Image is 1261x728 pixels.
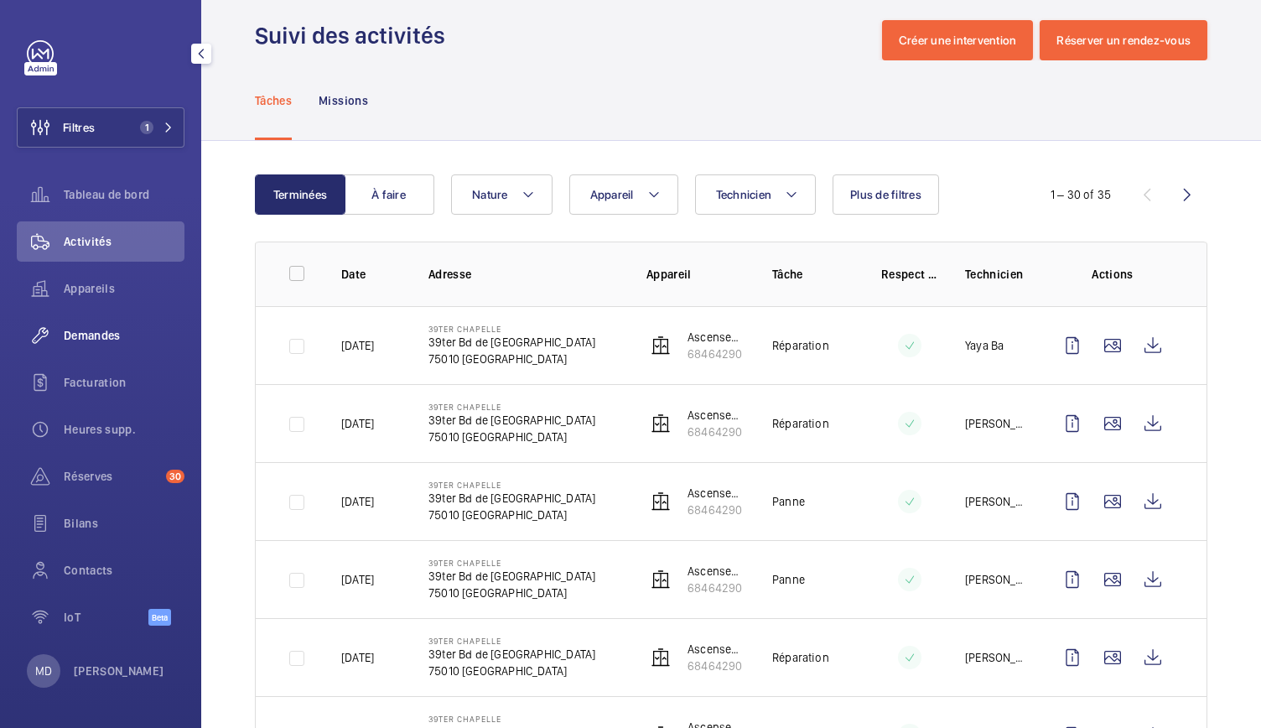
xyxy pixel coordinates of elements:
[772,415,829,432] p: Réparation
[688,658,745,674] p: 68464290
[688,580,745,596] p: 68464290
[428,714,595,724] p: 39ter Chapelle
[428,351,595,367] p: 75010 [GEOGRAPHIC_DATA]
[64,609,148,626] span: IoT
[1051,186,1111,203] div: 1 – 30 of 35
[64,327,184,344] span: Demandes
[341,415,374,432] p: [DATE]
[319,92,368,109] p: Missions
[74,663,164,679] p: [PERSON_NAME]
[651,413,671,434] img: elevator.svg
[341,649,374,666] p: [DATE]
[428,585,595,601] p: 75010 [GEOGRAPHIC_DATA]
[965,493,1025,510] p: [PERSON_NAME]
[428,402,595,412] p: 39ter Chapelle
[772,649,829,666] p: Réparation
[255,20,455,51] h1: Suivi des activités
[166,470,184,483] span: 30
[688,424,745,440] p: 68464290
[341,493,374,510] p: [DATE]
[472,188,508,201] span: Nature
[646,266,745,283] p: Appareil
[772,337,829,354] p: Réparation
[688,407,745,424] p: Ascenseur principal
[688,329,745,346] p: Ascenseur principal
[965,266,1025,283] p: Technicien
[64,562,184,579] span: Contacts
[428,429,595,445] p: 75010 [GEOGRAPHIC_DATA]
[965,649,1025,666] p: [PERSON_NAME]
[965,337,1004,354] p: Yaya Ba
[64,374,184,391] span: Facturation
[64,421,184,438] span: Heures supp.
[772,493,805,510] p: Panne
[64,468,159,485] span: Réserves
[63,119,95,136] span: Filtres
[651,335,671,356] img: elevator.svg
[695,174,817,215] button: Technicien
[428,412,595,429] p: 39ter Bd de [GEOGRAPHIC_DATA]
[688,563,745,580] p: Ascenseur principal
[428,636,595,646] p: 39ter Chapelle
[341,571,374,588] p: [DATE]
[882,20,1034,60] button: Créer une intervention
[428,507,595,523] p: 75010 [GEOGRAPHIC_DATA]
[64,280,184,297] span: Appareils
[688,502,745,518] p: 68464290
[965,571,1025,588] p: [PERSON_NAME]
[1040,20,1207,60] button: Réserver un rendez-vous
[148,609,171,626] span: Beta
[428,324,595,334] p: 39ter Chapelle
[35,663,52,679] p: MD
[688,641,745,658] p: Ascenseur principal
[428,646,595,663] p: 39ter Bd de [GEOGRAPHIC_DATA]
[569,174,678,215] button: Appareil
[688,346,745,362] p: 68464290
[17,107,184,148] button: Filtres1
[428,266,620,283] p: Adresse
[451,174,553,215] button: Nature
[255,174,345,215] button: Terminées
[716,188,772,201] span: Technicien
[64,515,184,532] span: Bilans
[651,647,671,668] img: elevator.svg
[428,558,595,568] p: 39ter Chapelle
[140,121,153,134] span: 1
[428,663,595,679] p: 75010 [GEOGRAPHIC_DATA]
[965,415,1025,432] p: [PERSON_NAME]
[428,480,595,490] p: 39ter Chapelle
[881,266,938,283] p: Respect délai
[344,174,434,215] button: À faire
[428,334,595,351] p: 39ter Bd de [GEOGRAPHIC_DATA]
[255,92,292,109] p: Tâches
[428,568,595,585] p: 39ter Bd de [GEOGRAPHIC_DATA]
[772,266,854,283] p: Tâche
[688,485,745,502] p: Ascenseur principal
[833,174,939,215] button: Plus de filtres
[772,571,805,588] p: Panne
[651,491,671,512] img: elevator.svg
[341,337,374,354] p: [DATE]
[341,266,402,283] p: Date
[428,490,595,507] p: 39ter Bd de [GEOGRAPHIC_DATA]
[1052,266,1173,283] p: Actions
[590,188,634,201] span: Appareil
[64,186,184,203] span: Tableau de bord
[651,569,671,590] img: elevator.svg
[850,188,921,201] span: Plus de filtres
[64,233,184,250] span: Activités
